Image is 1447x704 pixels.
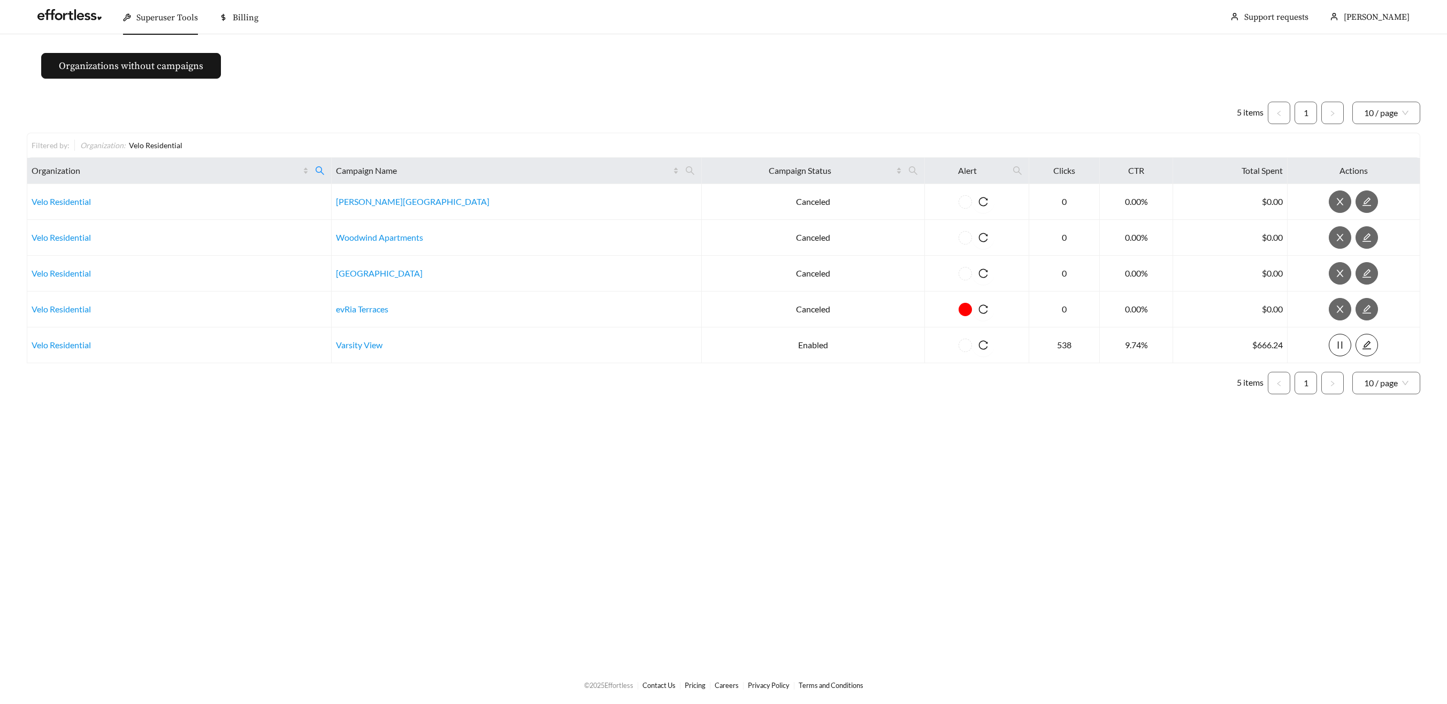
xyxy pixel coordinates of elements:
span: search [1013,166,1022,175]
td: 0 [1029,256,1100,292]
span: edit [1356,340,1377,350]
td: 0.00% [1100,220,1173,256]
li: Previous Page [1268,372,1290,394]
button: pause [1329,334,1351,356]
td: 0.00% [1100,184,1173,220]
span: Campaign Status [706,164,894,177]
a: edit [1356,268,1378,278]
li: 1 [1295,102,1317,124]
span: Organizations without campaigns [59,59,203,73]
th: Total Spent [1173,158,1288,184]
td: 0 [1029,220,1100,256]
a: edit [1356,196,1378,206]
a: edit [1356,232,1378,242]
span: left [1276,110,1282,117]
span: search [311,162,329,179]
a: Pricing [685,681,706,690]
span: search [315,166,325,175]
td: Canceled [702,292,925,327]
a: Velo Residential [32,196,91,206]
td: $0.00 [1173,292,1288,327]
span: Organization [32,164,301,177]
td: Canceled [702,220,925,256]
a: evRia Terraces [336,304,388,314]
td: 538 [1029,327,1100,363]
td: 0.00% [1100,256,1173,292]
span: reload [972,197,994,206]
span: reload [972,340,994,350]
li: Next Page [1321,372,1344,394]
div: Filtered by: [32,140,74,151]
button: edit [1356,190,1378,213]
td: 0 [1029,184,1100,220]
td: $666.24 [1173,327,1288,363]
th: Actions [1288,158,1420,184]
button: reload [972,190,994,213]
span: Velo Residential [129,141,182,150]
a: Velo Residential [32,268,91,278]
span: search [685,166,695,175]
a: Careers [715,681,739,690]
span: search [681,162,699,179]
td: $0.00 [1173,184,1288,220]
a: Woodwind Apartments [336,232,423,242]
td: $0.00 [1173,220,1288,256]
th: Clicks [1029,158,1100,184]
span: Superuser Tools [136,12,198,23]
td: Canceled [702,256,925,292]
span: © 2025 Effortless [584,681,633,690]
span: right [1329,380,1336,387]
td: $0.00 [1173,256,1288,292]
span: right [1329,110,1336,117]
a: [GEOGRAPHIC_DATA] [336,268,423,278]
a: Varsity View [336,340,382,350]
a: [PERSON_NAME][GEOGRAPHIC_DATA] [336,196,489,206]
button: reload [972,334,994,356]
a: 1 [1295,102,1316,124]
button: reload [972,298,994,320]
a: Terms and Conditions [799,681,863,690]
a: edit [1356,340,1378,350]
a: Privacy Policy [748,681,790,690]
li: 5 items [1237,372,1264,394]
a: edit [1356,304,1378,314]
span: Alert [929,164,1007,177]
button: Organizations without campaigns [41,53,221,79]
span: 10 / page [1364,372,1408,394]
span: [PERSON_NAME] [1344,12,1410,22]
td: Canceled [702,184,925,220]
div: Page Size [1352,372,1420,394]
span: reload [972,269,994,278]
span: Organization : [80,141,126,150]
button: edit [1356,226,1378,249]
li: 5 items [1237,102,1264,124]
span: search [904,162,922,179]
button: reload [972,262,994,285]
button: left [1268,102,1290,124]
span: Campaign Name [336,164,671,177]
span: left [1276,380,1282,387]
button: edit [1356,298,1378,320]
th: CTR [1100,158,1173,184]
span: pause [1329,340,1351,350]
td: Enabled [702,327,925,363]
a: Velo Residential [32,340,91,350]
div: Page Size [1352,102,1420,124]
span: 10 / page [1364,102,1408,124]
button: reload [972,226,994,249]
a: 1 [1295,372,1316,394]
span: Billing [233,12,258,23]
td: 9.74% [1100,327,1173,363]
button: edit [1356,262,1378,285]
li: Next Page [1321,102,1344,124]
a: Velo Residential [32,232,91,242]
span: search [908,166,918,175]
button: left [1268,372,1290,394]
td: 0 [1029,292,1100,327]
span: reload [972,304,994,314]
span: search [1008,162,1027,179]
button: edit [1356,334,1378,356]
td: 0.00% [1100,292,1173,327]
a: Contact Us [642,681,676,690]
a: Support requests [1244,12,1308,22]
